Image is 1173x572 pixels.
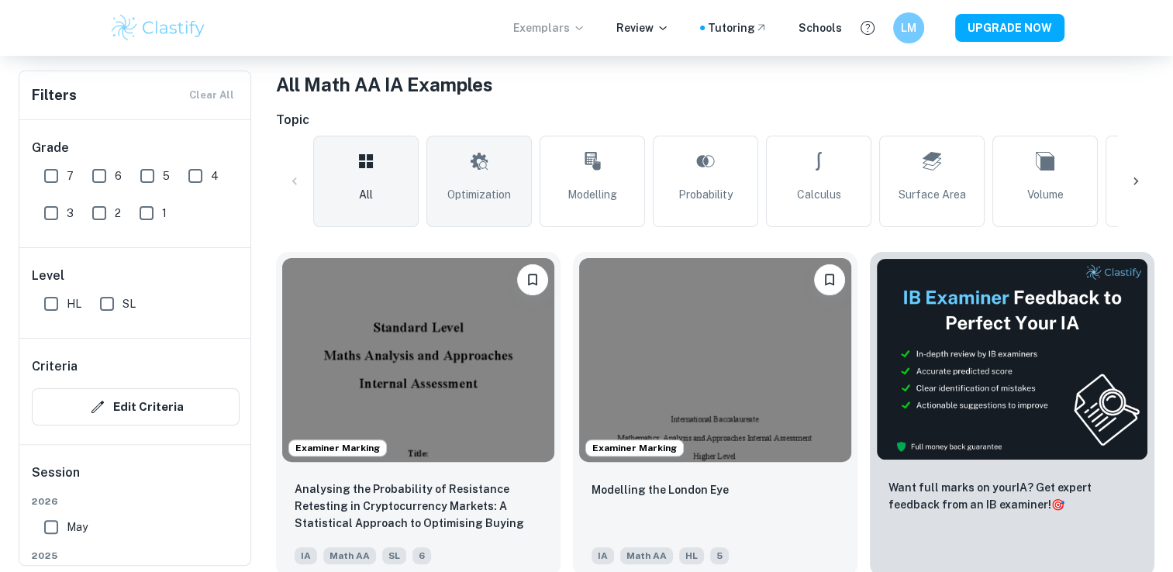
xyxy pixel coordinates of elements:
[67,295,81,312] span: HL
[1027,186,1064,203] span: Volume
[592,547,614,564] span: IA
[382,547,406,564] span: SL
[876,258,1148,460] img: Thumbnail
[295,547,317,564] span: IA
[616,19,669,36] p: Review
[708,19,768,36] a: Tutoring
[710,547,729,564] span: 5
[893,12,924,43] button: LM
[32,463,240,494] h6: Session
[67,205,74,222] span: 3
[32,267,240,285] h6: Level
[32,388,240,426] button: Edit Criteria
[586,441,683,455] span: Examiner Marking
[32,357,78,376] h6: Criteria
[289,441,386,455] span: Examiner Marking
[276,71,1154,98] h1: All Math AA IA Examples
[888,479,1136,513] p: Want full marks on your IA ? Get expert feedback from an IB examiner!
[67,167,74,184] span: 7
[513,19,585,36] p: Exemplars
[32,139,240,157] h6: Grade
[592,481,729,498] p: Modelling the London Eye
[211,167,219,184] span: 4
[276,111,1154,129] h6: Topic
[122,295,136,312] span: SL
[282,258,554,462] img: Math AA IA example thumbnail: Analysing the Probability of Resistance
[799,19,842,36] a: Schools
[579,258,851,462] img: Math AA IA example thumbnail: Modelling the London Eye
[1051,498,1064,511] span: 🎯
[109,12,208,43] img: Clastify logo
[162,205,167,222] span: 1
[814,264,845,295] button: Bookmark
[115,205,121,222] span: 2
[620,547,673,564] span: Math AA
[32,84,77,106] h6: Filters
[163,167,170,184] span: 5
[678,186,733,203] span: Probability
[568,186,617,203] span: Modelling
[412,547,431,564] span: 6
[679,547,704,564] span: HL
[295,481,542,533] p: Analysing the Probability of Resistance Retesting in Cryptocurrency Markets: A Statistical Approa...
[323,547,376,564] span: Math AA
[899,186,966,203] span: Surface Area
[32,494,240,508] span: 2026
[955,14,1064,42] button: UPGRADE NOW
[854,15,881,41] button: Help and Feedback
[899,19,917,36] h6: LM
[447,186,511,203] span: Optimization
[32,549,240,563] span: 2025
[67,519,88,536] span: May
[517,264,548,295] button: Bookmark
[797,186,841,203] span: Calculus
[115,167,122,184] span: 6
[359,186,373,203] span: All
